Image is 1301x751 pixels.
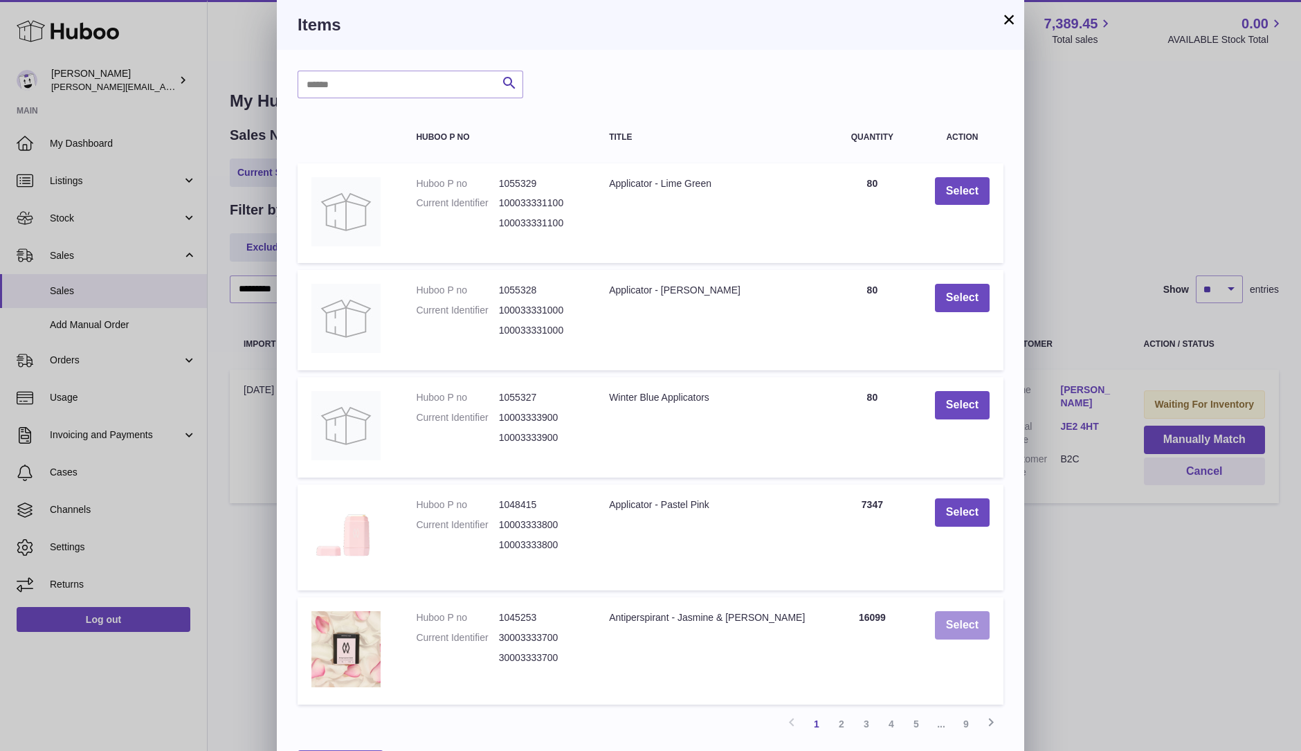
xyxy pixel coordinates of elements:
[499,611,581,624] dd: 1045253
[824,485,921,590] td: 7347
[416,304,498,317] dt: Current Identifier
[416,391,498,404] dt: Huboo P no
[499,324,581,337] dd: 100033331000
[609,177,810,190] div: Applicator - Lime Green
[416,611,498,624] dt: Huboo P no
[854,712,879,736] a: 3
[499,539,581,552] dd: 10003333800
[499,631,581,644] dd: 30003333700
[499,411,581,424] dd: 10003333900
[829,712,854,736] a: 2
[935,391,990,419] button: Select
[416,631,498,644] dt: Current Identifier
[879,712,904,736] a: 4
[935,284,990,312] button: Select
[416,498,498,512] dt: Huboo P no
[499,498,581,512] dd: 1048415
[416,284,498,297] dt: Huboo P no
[904,712,929,736] a: 5
[416,197,498,210] dt: Current Identifier
[298,14,1003,36] h3: Items
[499,518,581,532] dd: 10003333800
[954,712,979,736] a: 9
[1001,11,1017,28] button: ×
[416,518,498,532] dt: Current Identifier
[499,177,581,190] dd: 1055329
[824,270,921,370] td: 80
[499,284,581,297] dd: 1055328
[935,611,990,640] button: Select
[311,498,381,573] img: Applicator - Pastel Pink
[824,377,921,478] td: 80
[499,304,581,317] dd: 100033331000
[609,391,810,404] div: Winter Blue Applicators
[311,284,381,353] img: Applicator - Tiffany Blue
[311,611,381,687] img: Antiperspirant - Jasmine & Rose
[609,611,810,624] div: Antiperspirant - Jasmine & [PERSON_NAME]
[311,391,381,460] img: Winter Blue Applicators
[824,597,921,705] td: 16099
[499,431,581,444] dd: 10003333900
[921,119,1003,156] th: Action
[416,411,498,424] dt: Current Identifier
[499,391,581,404] dd: 1055327
[804,712,829,736] a: 1
[402,119,595,156] th: Huboo P no
[609,498,810,512] div: Applicator - Pastel Pink
[929,712,954,736] span: ...
[499,651,581,664] dd: 30003333700
[595,119,824,156] th: Title
[935,177,990,206] button: Select
[311,177,381,246] img: Applicator - Lime Green
[609,284,810,297] div: Applicator - [PERSON_NAME]
[416,177,498,190] dt: Huboo P no
[499,217,581,230] dd: 100033331100
[824,163,921,264] td: 80
[935,498,990,527] button: Select
[499,197,581,210] dd: 100033331100
[824,119,921,156] th: Quantity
